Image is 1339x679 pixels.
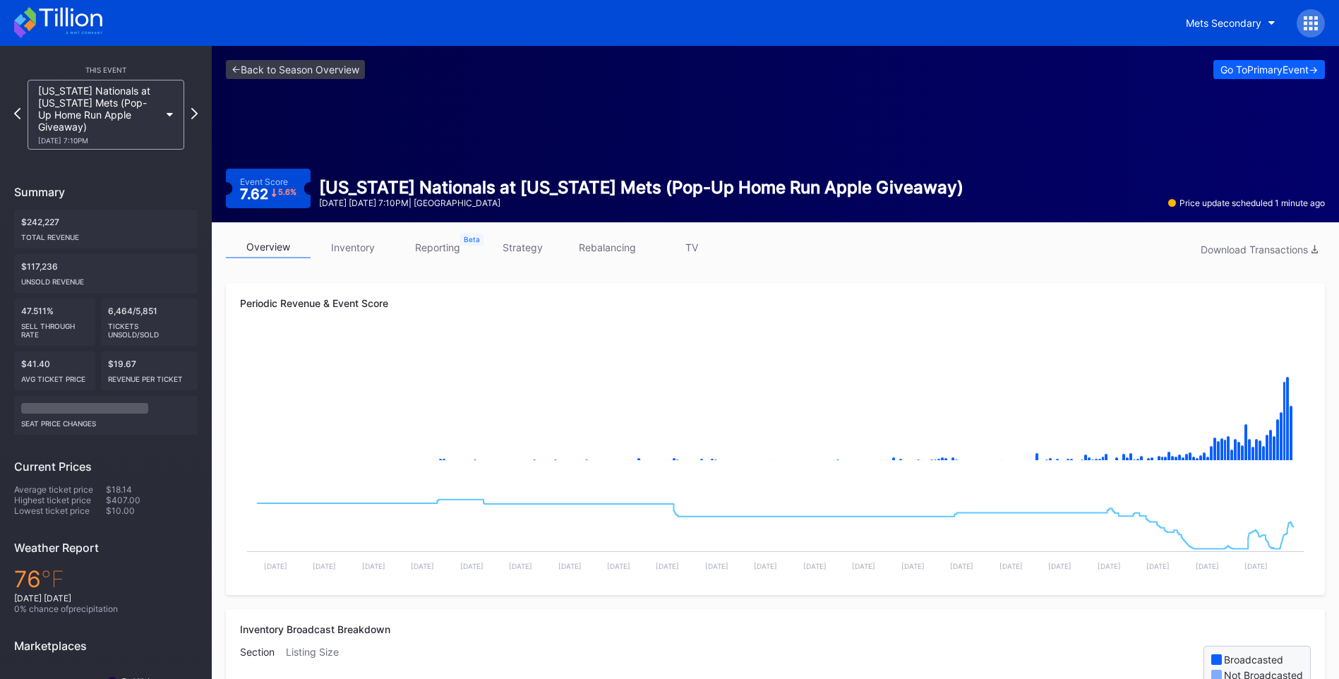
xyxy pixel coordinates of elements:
a: strategy [480,236,565,258]
div: Lowest ticket price [14,505,106,516]
div: Highest ticket price [14,495,106,505]
div: Marketplaces [14,639,198,653]
text: [DATE] [1098,562,1121,570]
text: [DATE] [852,562,875,570]
a: rebalancing [565,236,649,258]
text: [DATE] [264,562,287,570]
text: [DATE] [803,562,827,570]
div: $19.67 [101,351,198,390]
text: [DATE] [558,562,582,570]
text: [DATE] [362,562,385,570]
div: 7.62 [240,187,296,201]
text: [DATE] [509,562,532,570]
div: 5.6 % [278,188,296,196]
div: $41.40 [14,351,95,390]
span: ℉ [41,565,64,593]
text: [DATE] [901,562,925,570]
div: Periodic Revenue & Event Score [240,297,1311,309]
div: Broadcasted [1224,654,1283,666]
text: [DATE] [313,562,336,570]
div: Unsold Revenue [21,272,191,286]
svg: Chart title [240,334,1311,475]
div: Inventory Broadcast Breakdown [240,623,1311,635]
button: Go ToPrimaryEvent-> [1213,60,1325,79]
a: inventory [311,236,395,258]
button: Mets Secondary [1175,10,1286,36]
div: 0 % chance of precipitation [14,603,198,614]
text: [DATE] [1196,562,1219,570]
div: Weather Report [14,541,198,555]
div: Total Revenue [21,227,191,241]
div: $407.00 [106,495,198,505]
div: Summary [14,185,198,199]
div: [DATE] [DATE] [14,593,198,603]
text: [DATE] [754,562,777,570]
div: Go To Primary Event -> [1220,64,1318,76]
a: <-Back to Season Overview [226,60,365,79]
div: [US_STATE] Nationals at [US_STATE] Mets (Pop-Up Home Run Apple Giveaway) [38,85,160,145]
div: 6,464/5,851 [101,299,198,346]
text: [DATE] [1244,562,1268,570]
div: Current Prices [14,459,198,474]
div: This Event [14,66,198,74]
div: Mets Secondary [1186,17,1261,29]
div: Event Score [240,176,288,187]
a: TV [649,236,734,258]
text: [DATE] [411,562,434,570]
div: [US_STATE] Nationals at [US_STATE] Mets (Pop-Up Home Run Apple Giveaway) [319,177,963,198]
div: $10.00 [106,505,198,516]
button: Download Transactions [1194,240,1325,259]
text: [DATE] [607,562,630,570]
div: [DATE] [DATE] 7:10PM | [GEOGRAPHIC_DATA] [319,198,963,208]
div: Revenue per ticket [108,369,191,383]
div: 47.511% [14,299,95,346]
div: $117,236 [14,254,198,293]
div: [DATE] 7:10PM [38,136,160,145]
text: [DATE] [950,562,973,570]
text: [DATE] [705,562,728,570]
div: Download Transactions [1201,244,1318,256]
div: Avg ticket price [21,369,88,383]
div: 76 [14,565,198,593]
text: [DATE] [1048,562,1071,570]
div: Sell Through Rate [21,316,88,339]
svg: Chart title [240,475,1311,581]
text: [DATE] [1146,562,1170,570]
div: $242,227 [14,210,198,248]
div: Average ticket price [14,484,106,495]
div: Tickets Unsold/Sold [108,316,191,339]
div: seat price changes [21,414,191,428]
text: [DATE] [656,562,679,570]
div: $18.14 [106,484,198,495]
text: [DATE] [460,562,484,570]
div: Price update scheduled 1 minute ago [1168,198,1325,208]
text: [DATE] [999,562,1023,570]
a: overview [226,236,311,258]
a: reporting [395,236,480,258]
